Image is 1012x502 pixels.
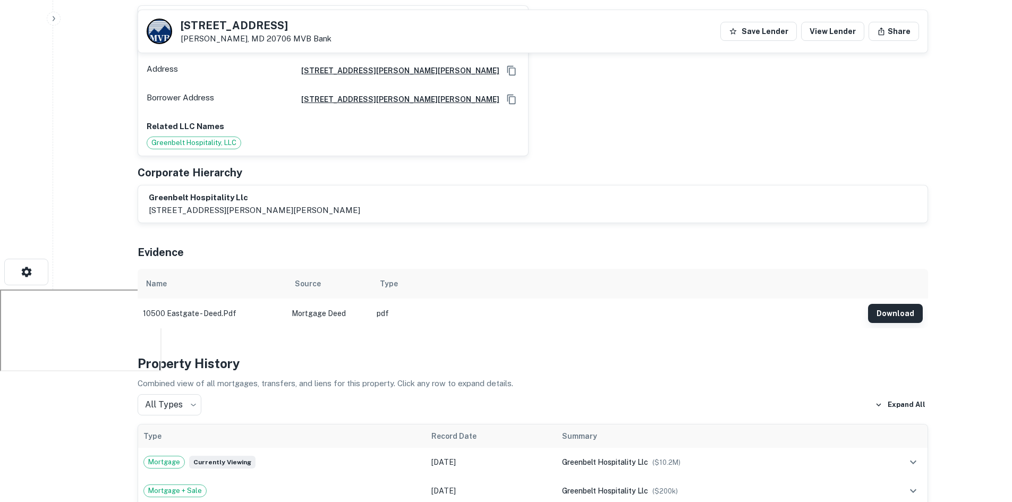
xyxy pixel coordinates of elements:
[426,448,557,477] td: [DATE]
[138,269,286,299] th: Name
[293,65,499,76] a: [STREET_ADDRESS][PERSON_NAME][PERSON_NAME]
[904,482,922,500] button: expand row
[144,457,184,467] span: Mortgage
[562,458,648,466] span: greenbelt hospitality llc
[293,34,331,43] a: MVB Bank
[868,304,923,323] button: Download
[181,34,331,44] p: [PERSON_NAME], MD 20706
[138,244,184,260] h5: Evidence
[138,165,242,181] h5: Corporate Hierarchy
[147,63,178,79] p: Address
[380,277,398,290] div: Type
[181,20,331,31] h5: [STREET_ADDRESS]
[562,487,648,495] span: greenbelt hospitality llc
[959,417,1012,468] iframe: Chat Widget
[286,299,371,328] td: Mortgage Deed
[295,277,321,290] div: Source
[904,453,922,471] button: expand row
[720,22,797,41] button: Save Lender
[286,269,371,299] th: Source
[293,93,499,105] a: [STREET_ADDRESS][PERSON_NAME][PERSON_NAME]
[138,354,928,373] h4: Property History
[146,277,167,290] div: Name
[371,269,863,299] th: Type
[652,487,678,495] span: ($ 200k )
[138,299,286,328] td: 10500 eastgate - deed.pdf
[504,91,520,107] button: Copy Address
[147,138,241,148] span: Greenbelt Hospitality, LLC
[801,22,864,41] a: View Lender
[189,456,256,469] span: Currently viewing
[149,192,360,204] h6: greenbelt hospitality llc
[149,204,360,217] p: [STREET_ADDRESS][PERSON_NAME][PERSON_NAME]
[371,299,863,328] td: pdf
[147,120,520,133] p: Related LLC Names
[872,397,928,413] button: Expand All
[652,458,681,466] span: ($ 10.2M )
[138,269,928,328] div: scrollable content
[869,22,919,41] button: Share
[504,63,520,79] button: Copy Address
[147,91,214,107] p: Borrower Address
[426,424,557,448] th: Record Date
[144,486,206,496] span: Mortgage + Sale
[138,424,426,448] th: Type
[138,394,201,415] div: All Types
[138,377,928,390] p: Combined view of all mortgages, transfers, and liens for this property. Click any row to expand d...
[557,424,860,448] th: Summary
